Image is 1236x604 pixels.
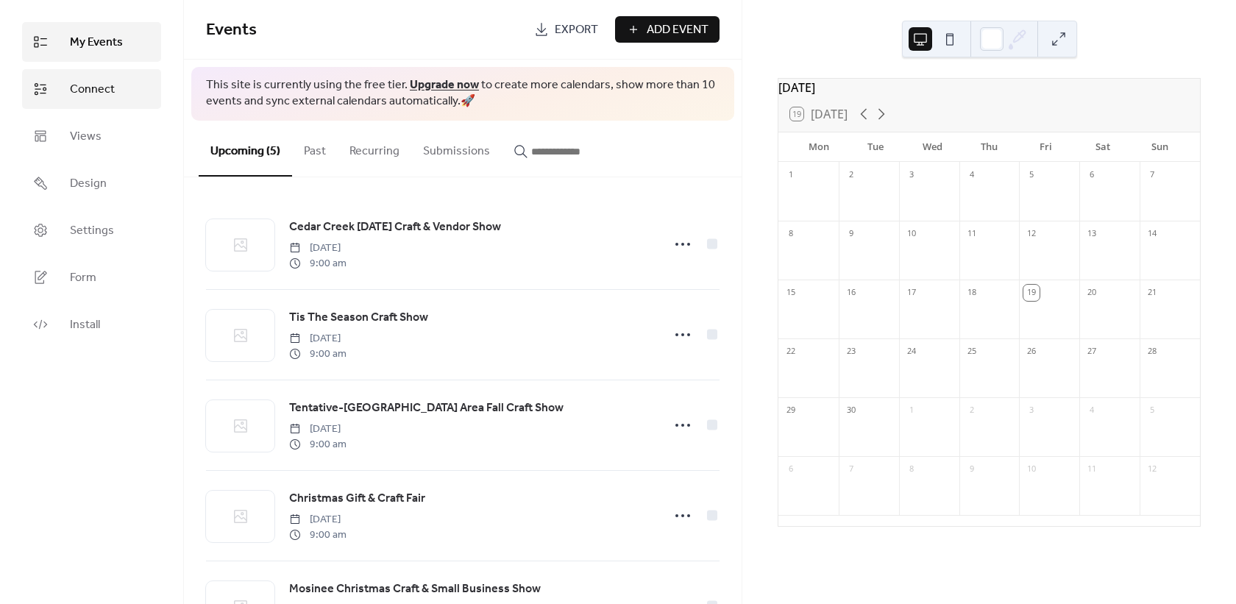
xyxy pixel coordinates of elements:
div: 6 [1084,167,1100,183]
div: 10 [1023,461,1040,477]
div: 5 [1144,402,1160,419]
div: 22 [783,344,799,360]
div: 30 [843,402,859,419]
span: [DATE] [289,331,347,347]
div: 10 [903,226,920,242]
div: 27 [1084,344,1100,360]
div: 4 [964,167,980,183]
div: Mon [790,132,847,162]
div: 9 [964,461,980,477]
a: Cedar Creek [DATE] Craft & Vendor Show [289,218,501,237]
a: Views [22,116,161,156]
span: Design [70,175,107,193]
div: 11 [1084,461,1100,477]
a: Tis The Season Craft Show [289,308,428,327]
div: 9 [843,226,859,242]
div: 4 [1084,402,1100,419]
span: Form [70,269,96,287]
span: 9:00 am [289,256,347,271]
span: [DATE] [289,422,347,437]
div: 23 [843,344,859,360]
div: 12 [1023,226,1040,242]
div: 5 [1023,167,1040,183]
div: 7 [843,461,859,477]
span: Export [555,21,598,39]
span: [DATE] [289,512,347,527]
a: Mosinee Christmas Craft & Small Business Show [289,580,541,599]
div: Tue [847,132,903,162]
div: Wed [904,132,961,162]
button: Upcoming (5) [199,121,292,177]
div: Fri [1017,132,1074,162]
a: Upgrade now [410,74,479,96]
div: Thu [961,132,1017,162]
div: 24 [903,344,920,360]
div: 28 [1144,344,1160,360]
div: 14 [1144,226,1160,242]
span: Views [70,128,102,146]
a: My Events [22,22,161,62]
div: Sun [1132,132,1188,162]
button: Recurring [338,121,411,175]
span: Settings [70,222,114,240]
div: 25 [964,344,980,360]
div: 2 [843,167,859,183]
div: 2 [964,402,980,419]
span: 9:00 am [289,527,347,543]
div: 15 [783,285,799,301]
span: Mosinee Christmas Craft & Small Business Show [289,580,541,598]
button: Past [292,121,338,175]
div: 8 [783,226,799,242]
div: 13 [1084,226,1100,242]
a: Install [22,305,161,344]
div: 8 [903,461,920,477]
div: [DATE] [778,79,1200,96]
div: 3 [903,167,920,183]
span: My Events [70,34,123,51]
div: 17 [903,285,920,301]
span: 9:00 am [289,437,347,452]
div: 12 [1144,461,1160,477]
div: 19 [1023,285,1040,301]
button: Add Event [615,16,720,43]
div: 7 [1144,167,1160,183]
div: Sat [1074,132,1131,162]
span: This site is currently using the free tier. to create more calendars, show more than 10 events an... [206,77,720,110]
a: Design [22,163,161,203]
div: 29 [783,402,799,419]
span: Events [206,14,257,46]
div: 21 [1144,285,1160,301]
a: Form [22,257,161,297]
span: Christmas Gift & Craft Fair [289,490,425,508]
span: [DATE] [289,241,347,256]
button: Submissions [411,121,502,175]
div: 1 [783,167,799,183]
div: 1 [903,402,920,419]
div: 26 [1023,344,1040,360]
div: 20 [1084,285,1100,301]
span: Tentative-[GEOGRAPHIC_DATA] Area Fall Craft Show [289,399,564,417]
span: Install [70,316,100,334]
div: 3 [1023,402,1040,419]
div: 16 [843,285,859,301]
div: 6 [783,461,799,477]
a: Christmas Gift & Craft Fair [289,489,425,508]
a: Export [523,16,609,43]
div: 11 [964,226,980,242]
a: Connect [22,69,161,109]
span: Add Event [647,21,708,39]
div: 18 [964,285,980,301]
span: Tis The Season Craft Show [289,309,428,327]
span: Connect [70,81,115,99]
span: 9:00 am [289,347,347,362]
a: Tentative-[GEOGRAPHIC_DATA] Area Fall Craft Show [289,399,564,418]
span: Cedar Creek [DATE] Craft & Vendor Show [289,218,501,236]
a: Settings [22,210,161,250]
